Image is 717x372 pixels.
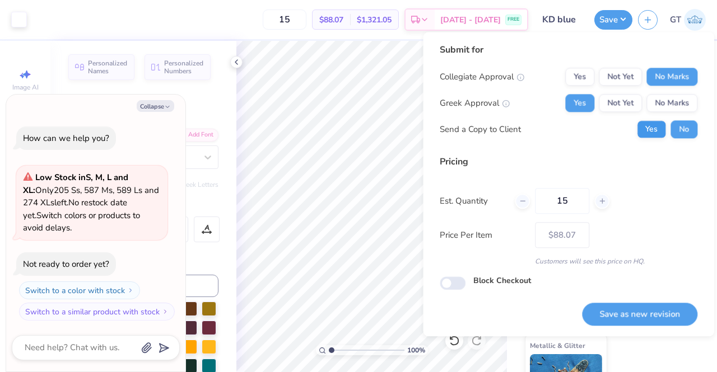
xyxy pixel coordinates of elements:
button: Switch to a color with stock [19,281,140,299]
input: – – [263,10,306,30]
button: Switch to a similar product with stock [19,303,175,321]
span: $1,321.05 [357,14,392,26]
label: Block Checkout [473,275,531,286]
div: How can we help you? [23,133,109,144]
button: Yes [637,120,666,138]
button: Not Yet [599,94,642,112]
span: [DATE] - [DATE] [440,14,501,26]
button: Save [594,10,632,30]
a: GT [670,9,706,31]
button: No Marks [646,94,697,112]
input: – – [535,188,589,214]
div: Greek Approval [440,97,510,110]
strong: Low Stock in S, M, L and XL : [23,172,128,196]
button: Not Yet [599,68,642,86]
input: Untitled Design [534,8,589,31]
span: Personalized Names [88,59,128,75]
button: Yes [565,94,594,112]
button: Collapse [137,100,174,112]
div: Add Font [174,129,218,142]
label: Price Per Item [440,229,527,242]
span: Only 205 Ss, 587 Ms, 589 Ls and 274 XLs left. Switch colors or products to avoid delays. [23,172,159,233]
span: Metallic & Glitter [530,340,585,351]
img: Switch to a color with stock [127,287,134,294]
button: No Marks [646,68,697,86]
span: FREE [508,16,519,23]
div: Pricing [440,155,697,168]
div: Send a Copy to Client [440,123,521,136]
div: Not ready to order yet? [23,258,109,270]
button: Yes [565,68,594,86]
button: No [671,120,697,138]
span: Personalized Numbers [164,59,204,75]
span: Image AI [12,83,39,92]
div: Submit for [440,43,697,56]
span: $88.07 [319,14,343,26]
img: Switch to a similar product with stock [162,308,169,315]
button: Save as new revision [582,303,697,326]
span: No restock date yet. [23,197,127,221]
span: GT [670,13,681,26]
label: Est. Quantity [440,195,506,208]
div: Collegiate Approval [440,70,524,83]
span: 100 % [407,345,425,355]
div: Customers will see this price on HQ. [440,256,697,266]
img: Gayathree Thangaraj [684,9,706,31]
